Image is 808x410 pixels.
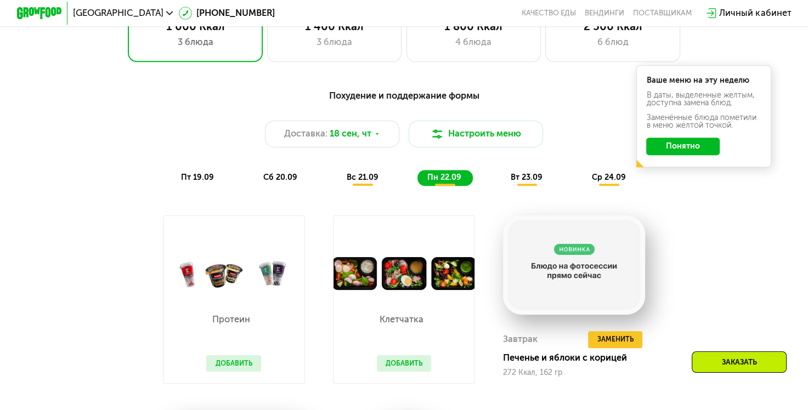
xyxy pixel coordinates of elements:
div: 4 блюда [418,36,529,49]
span: пт 19.09 [181,173,214,182]
a: [PHONE_NUMBER] [179,7,275,20]
button: Добавить [377,355,432,372]
span: Заменить [597,334,634,345]
div: В даты, выделенные желтым, доступна замена блюд. [646,92,761,107]
a: Вендинги [585,9,624,18]
button: Настроить меню [409,121,544,147]
p: Протеин [206,315,256,324]
div: Личный кабинет [719,7,791,20]
div: Ваше меню на эту неделю [646,77,761,84]
div: Печенье и яблоки с корицей [503,352,654,363]
span: вс 21.09 [347,173,378,182]
div: 3 блюда [279,36,390,49]
div: 3 блюда [140,36,251,49]
span: сб 20.09 [263,173,297,182]
span: пн 22.09 [427,173,461,182]
span: [GEOGRAPHIC_DATA] [73,9,163,18]
div: поставщикам [633,9,692,18]
div: 6 блюд [557,36,669,49]
div: 272 Ккал, 162 гр [503,368,645,377]
span: ср 24.09 [592,173,626,182]
div: Похудение и поддержание формы [72,89,736,103]
div: Завтрак [503,331,538,348]
div: Заменённые блюда пометили в меню жёлтой точкой. [646,114,761,130]
button: Добавить [206,355,261,372]
button: Заменить [588,331,642,348]
div: Заказать [692,351,787,373]
span: Доставка: [284,127,327,141]
span: вт 23.09 [511,173,543,182]
a: Качество еды [522,9,576,18]
p: Клетчатка [377,315,426,324]
span: 18 сен, чт [330,127,371,141]
button: Понятно [646,138,720,156]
